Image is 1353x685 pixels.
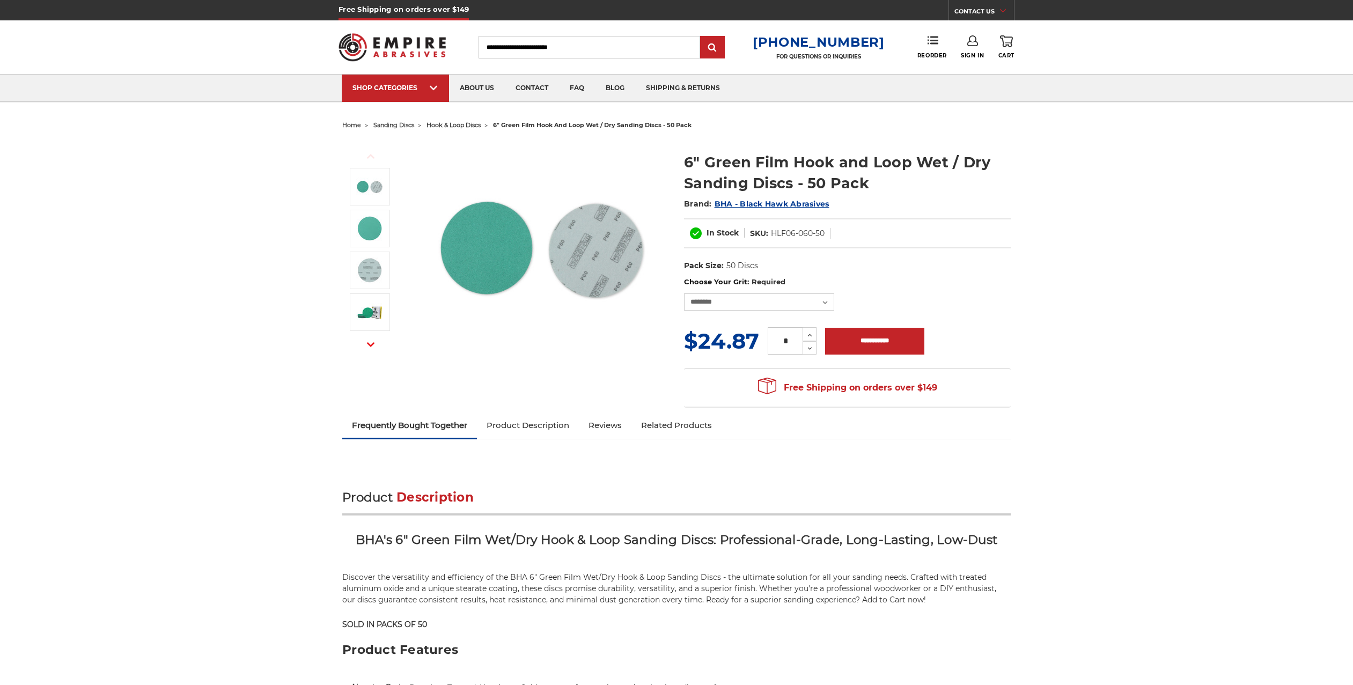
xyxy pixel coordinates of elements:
a: blog [595,75,635,102]
span: Brand: [684,199,712,209]
span: Reorder [917,52,947,59]
dd: 50 Discs [726,260,758,271]
a: Reorder [917,35,947,58]
a: Reviews [579,414,631,437]
dt: Pack Size: [684,260,724,271]
span: Sign In [961,52,984,59]
span: $24.87 [684,328,759,354]
a: Product Description [477,414,579,437]
button: Previous [358,145,384,168]
a: faq [559,75,595,102]
img: BHA box multi pack with 50 water resistant 6-inch green film hook and loop sanding discs p2000 gr... [356,299,383,326]
img: 6-inch 60-grit green film hook and loop sanding discs with fast cutting aluminum oxide for coarse... [435,141,649,355]
img: 6-inch 60-grit green film hook and loop sanding discs with fast cutting aluminum oxide for coarse... [356,173,383,200]
a: Cart [998,35,1014,59]
a: CONTACT US [954,5,1014,20]
span: Cart [998,52,1014,59]
button: Next [358,333,384,356]
span: In Stock [707,228,739,238]
a: shipping & returns [635,75,731,102]
strong: BHA's 6" Green Film Wet/Dry Hook & Loop Sanding Discs: Professional-Grade, Long-Lasting, Low-Dust [356,532,997,547]
a: home [342,121,361,129]
a: Related Products [631,414,722,437]
p: Discover the versatility and efficiency of the BHA 6" Green Film Wet/Dry Hook & Loop Sanding Disc... [342,572,1011,606]
strong: SOLD IN PACKS OF 50 [342,620,427,629]
h1: 6" Green Film Hook and Loop Wet / Dry Sanding Discs - 50 Pack [684,152,1011,194]
a: sanding discs [373,121,414,129]
label: Choose Your Grit: [684,277,1011,288]
h3: Product Features [342,642,1011,666]
dd: HLF06-060-50 [771,228,825,239]
img: Empire Abrasives [339,26,446,68]
small: Required [752,277,785,286]
p: FOR QUESTIONS OR INQUIRIES [753,53,885,60]
a: hook & loop discs [427,121,481,129]
a: about us [449,75,505,102]
img: 6-inch ultra fine 2000-grit green film hook & loop disc for metalworking and woodworking applicat... [356,257,383,284]
a: contact [505,75,559,102]
img: 6-inch 120-grit green film hook and loop disc for contour sanding on ferrous and non ferrous surf... [356,215,383,242]
div: SHOP CATEGORIES [352,84,438,92]
span: Description [396,490,474,505]
span: Product [342,490,393,505]
span: 6" green film hook and loop wet / dry sanding discs - 50 pack [493,121,692,129]
dt: SKU: [750,228,768,239]
a: BHA - Black Hawk Abrasives [715,199,829,209]
a: Frequently Bought Together [342,414,477,437]
input: Submit [702,37,723,58]
a: [PHONE_NUMBER] [753,34,885,50]
span: Free Shipping on orders over $149 [758,377,937,399]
